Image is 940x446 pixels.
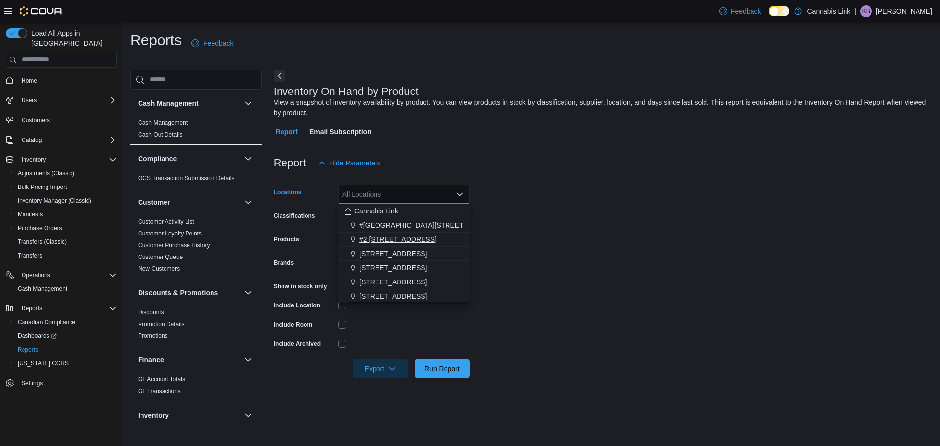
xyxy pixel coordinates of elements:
[130,306,262,346] div: Discounts & Promotions
[14,344,117,355] span: Reports
[14,283,71,295] a: Cash Management
[2,73,120,88] button: Home
[138,174,235,182] span: OCS Transaction Submission Details
[10,221,120,235] button: Purchase Orders
[22,305,42,312] span: Reports
[14,167,78,179] a: Adjustments (Classic)
[18,134,46,146] button: Catalog
[10,343,120,356] button: Reports
[22,271,50,279] span: Operations
[138,98,199,108] h3: Cash Management
[2,113,120,127] button: Customers
[138,242,210,249] a: Customer Purchase History
[18,75,41,87] a: Home
[14,330,61,342] a: Dashboards
[138,230,202,237] a: Customer Loyalty Points
[10,180,120,194] button: Bulk Pricing Import
[14,236,117,248] span: Transfers (Classic)
[138,355,164,365] h3: Finance
[2,376,120,390] button: Settings
[138,119,188,126] a: Cash Management
[2,268,120,282] button: Operations
[14,316,117,328] span: Canadian Compliance
[14,330,117,342] span: Dashboards
[807,5,850,17] p: Cannabis Link
[18,154,117,165] span: Inventory
[359,291,427,301] span: [STREET_ADDRESS]
[138,388,181,395] a: GL Transactions
[138,410,240,420] button: Inventory
[138,309,164,316] a: Discounts
[138,131,183,138] a: Cash Out Details
[274,188,302,196] label: Locations
[138,308,164,316] span: Discounts
[22,379,43,387] span: Settings
[715,1,765,21] a: Feedback
[10,208,120,221] button: Manifests
[353,359,408,378] button: Export
[862,5,870,17] span: KB
[138,321,185,328] a: Promotion Details
[138,320,185,328] span: Promotion Details
[274,70,285,82] button: Next
[18,114,117,126] span: Customers
[731,6,761,16] span: Feedback
[14,357,117,369] span: Washington CCRS
[138,254,183,260] a: Customer Queue
[18,359,69,367] span: [US_STATE] CCRS
[274,97,927,118] div: View a snapshot of inventory availability by product. You can view products in stock by classific...
[138,265,180,272] a: New Customers
[6,70,117,416] nav: Complex example
[18,115,54,126] a: Customers
[424,364,460,374] span: Run Report
[18,94,41,106] button: Users
[242,287,254,299] button: Discounts & Promotions
[138,355,240,365] button: Finance
[18,224,62,232] span: Purchase Orders
[14,250,46,261] a: Transfers
[10,329,120,343] a: Dashboards
[274,302,320,309] label: Include Location
[2,302,120,315] button: Reports
[769,6,789,16] input: Dark Mode
[338,233,470,247] button: #2 [STREET_ADDRESS]
[14,250,117,261] span: Transfers
[18,332,57,340] span: Dashboards
[242,153,254,164] button: Compliance
[274,259,294,267] label: Brands
[338,218,470,233] button: #[GEOGRAPHIC_DATA][STREET_ADDRESS]
[338,204,470,218] button: Cannabis Link
[10,356,120,370] button: [US_STATE] CCRS
[188,33,237,53] a: Feedback
[242,97,254,109] button: Cash Management
[274,282,327,290] label: Show in stock only
[2,133,120,147] button: Catalog
[18,169,74,177] span: Adjustments (Classic)
[10,282,120,296] button: Cash Management
[876,5,932,17] p: [PERSON_NAME]
[359,220,502,230] span: #[GEOGRAPHIC_DATA][STREET_ADDRESS]
[359,235,437,244] span: #2 [STREET_ADDRESS]
[138,131,183,139] span: Cash Out Details
[18,269,54,281] button: Operations
[18,238,67,246] span: Transfers (Classic)
[18,303,117,314] span: Reports
[354,206,398,216] span: Cannabis Link
[138,376,185,383] a: GL Account Totals
[27,28,117,48] span: Load All Apps in [GEOGRAPHIC_DATA]
[18,303,46,314] button: Reports
[138,410,169,420] h3: Inventory
[415,359,470,378] button: Run Report
[18,346,38,353] span: Reports
[14,209,117,220] span: Manifests
[14,195,117,207] span: Inventory Manager (Classic)
[130,117,262,144] div: Cash Management
[274,157,306,169] h3: Report
[10,194,120,208] button: Inventory Manager (Classic)
[338,289,470,304] button: [STREET_ADDRESS]
[138,253,183,261] span: Customer Queue
[130,172,262,188] div: Compliance
[359,263,427,273] span: [STREET_ADDRESS]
